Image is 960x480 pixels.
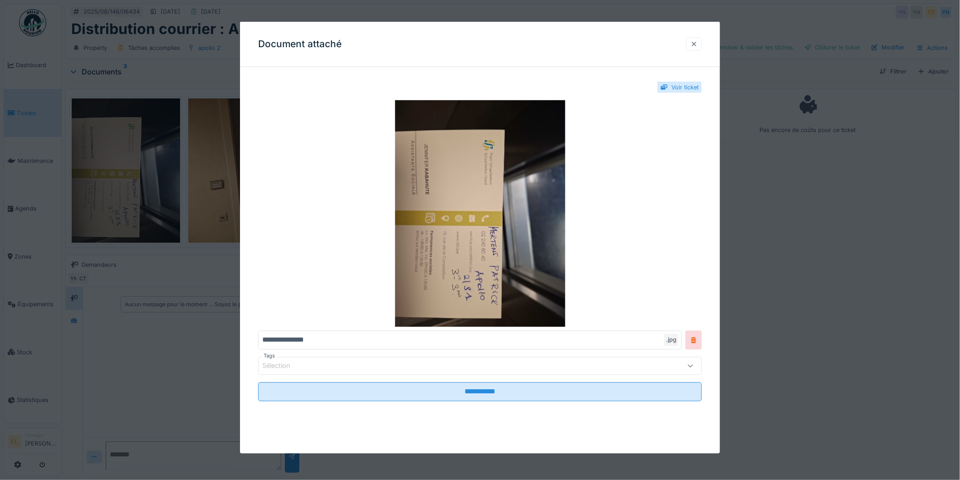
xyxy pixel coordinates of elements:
div: Voir ticket [671,83,699,92]
div: .jpg [664,334,678,346]
h3: Document attaché [258,39,342,50]
div: Sélection [262,361,303,371]
img: b31fabad-3442-469c-a447-79e23bb2ead5-20250813_170616.jpg [258,100,702,327]
label: Tags [262,353,277,360]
